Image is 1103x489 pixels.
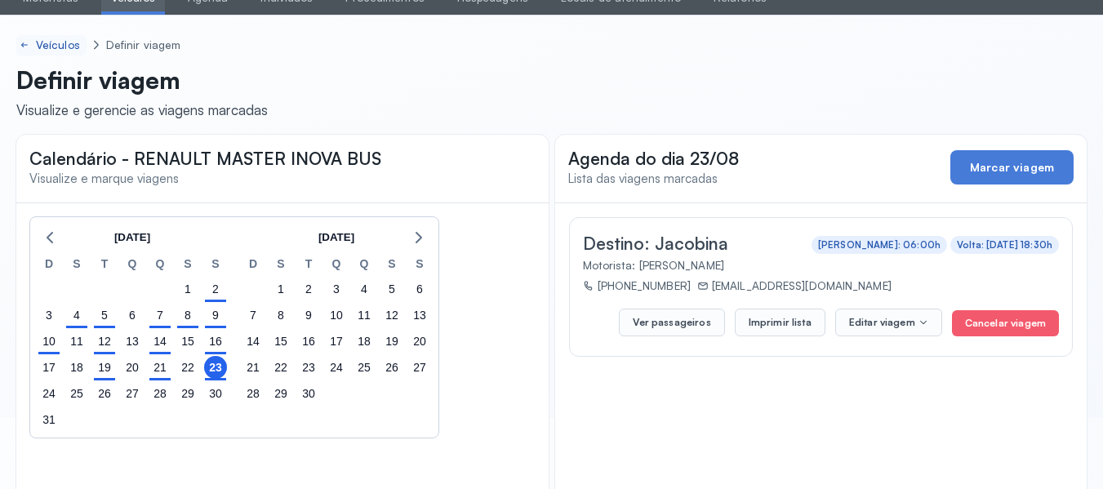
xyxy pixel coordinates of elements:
[353,330,376,353] div: quinta-feira, 18 de set. de 2025
[176,330,199,353] div: sexta-feira, 15 de ago. de 2025
[204,330,227,353] div: sábado, 16 de ago. de 2025
[204,304,227,327] div: sábado, 9 de ago. de 2025
[269,330,292,353] div: segunda-feira, 15 de set. de 2025
[406,255,434,276] div: S
[149,330,171,353] div: quinta-feira, 14 de ago. de 2025
[735,309,825,336] button: Imprimir lista
[297,382,320,405] div: terça-feira, 30 de set. de 2025
[297,330,320,353] div: terça-feira, 16 de set. de 2025
[297,356,320,379] div: terça-feira, 23 de set. de 2025
[295,255,322,276] div: T
[204,356,227,379] div: sábado, 23 de ago. de 2025
[312,225,361,250] button: [DATE]
[204,382,227,405] div: sábado, 30 de ago. de 2025
[325,330,348,353] div: quarta-feira, 17 de set. de 2025
[149,304,171,327] div: quinta-feira, 7 de ago. de 2025
[380,330,403,353] div: sexta-feira, 19 de set. de 2025
[353,278,376,300] div: quinta-feira, 4 de set. de 2025
[93,382,116,405] div: terça-feira, 26 de ago. de 2025
[93,330,116,353] div: terça-feira, 12 de ago. de 2025
[325,278,348,300] div: quarta-feira, 3 de set. de 2025
[36,38,83,52] div: Veículos
[38,408,60,431] div: domingo, 31 de ago. de 2025
[146,255,174,276] div: Q
[849,316,915,329] span: Editar viagem
[697,278,892,292] div: [EMAIL_ADDRESS][DOMAIN_NAME]
[103,35,184,56] a: Definir viagem
[174,255,202,276] div: S
[93,356,116,379] div: terça-feira, 19 de ago. de 2025
[583,278,691,292] div: [PHONE_NUMBER]
[297,304,320,327] div: terça-feira, 9 de set. de 2025
[242,382,265,405] div: domingo, 28 de set. de 2025
[318,225,354,250] span: [DATE]
[269,304,292,327] div: segunda-feira, 8 de set. de 2025
[16,35,87,56] a: Veículos
[176,304,199,327] div: sexta-feira, 8 de ago. de 2025
[269,382,292,405] div: segunda-feira, 29 de set. de 2025
[38,330,60,353] div: domingo, 10 de ago. de 2025
[149,382,171,405] div: quinta-feira, 28 de ago. de 2025
[350,255,378,276] div: Q
[38,304,60,327] div: domingo, 3 de ago. de 2025
[353,304,376,327] div: quinta-feira, 11 de set. de 2025
[239,255,267,276] div: D
[568,148,739,169] span: Agenda do dia 23/08
[950,150,1074,184] button: Marcar viagem
[619,309,724,336] button: Ver passageiros
[121,356,144,379] div: quarta-feira, 20 de ago. de 2025
[121,304,144,327] div: quarta-feira, 6 de ago. de 2025
[65,304,88,327] div: segunda-feira, 4 de ago. de 2025
[38,356,60,379] div: domingo, 17 de ago. de 2025
[583,233,728,254] span: Destino: Jacobina
[297,278,320,300] div: terça-feira, 2 de set. de 2025
[29,148,381,169] span: Calendário - RENAULT MASTER INOVA BUS
[957,239,1052,251] div: Volta: [DATE] 18:30h
[108,225,157,250] button: [DATE]
[35,255,63,276] div: D
[325,356,348,379] div: quarta-feira, 24 de set. de 2025
[121,330,144,353] div: quarta-feira, 13 de ago. de 2025
[835,309,942,336] button: Editar viagem
[121,382,144,405] div: quarta-feira, 27 de ago. de 2025
[118,255,146,276] div: Q
[114,225,150,250] span: [DATE]
[242,304,265,327] div: domingo, 7 de set. de 2025
[176,382,199,405] div: sexta-feira, 29 de ago. de 2025
[408,278,431,300] div: sábado, 6 de set. de 2025
[269,278,292,300] div: segunda-feira, 1 de set. de 2025
[204,278,227,300] div: sábado, 2 de ago. de 2025
[269,356,292,379] div: segunda-feira, 22 de set. de 2025
[353,356,376,379] div: quinta-feira, 25 de set. de 2025
[65,356,88,379] div: segunda-feira, 18 de ago. de 2025
[16,65,268,95] p: Definir viagem
[29,171,179,186] span: Visualize e marque viagens
[380,278,403,300] div: sexta-feira, 5 de set. de 2025
[106,38,180,52] div: Definir viagem
[176,356,199,379] div: sexta-feira, 22 de ago. de 2025
[322,255,350,276] div: Q
[16,101,268,118] div: Visualize e gerencie as viagens marcadas
[176,278,199,300] div: sexta-feira, 1 de ago. de 2025
[568,171,718,186] span: Lista das viagens marcadas
[408,330,431,353] div: sábado, 20 de set. de 2025
[65,382,88,405] div: segunda-feira, 25 de ago. de 2025
[380,304,403,327] div: sexta-feira, 12 de set. de 2025
[325,304,348,327] div: quarta-feira, 10 de set. de 2025
[380,356,403,379] div: sexta-feira, 26 de set. de 2025
[952,310,1059,336] button: Cancelar viagem
[242,356,265,379] div: domingo, 21 de set. de 2025
[93,304,116,327] div: terça-feira, 5 de ago. de 2025
[408,304,431,327] div: sábado, 13 de set. de 2025
[818,239,941,251] div: [PERSON_NAME]: 06:00h
[378,255,406,276] div: S
[202,255,229,276] div: S
[38,382,60,405] div: domingo, 24 de ago. de 2025
[583,258,1053,272] div: Motorista: [PERSON_NAME]
[408,356,431,379] div: sábado, 27 de set. de 2025
[242,330,265,353] div: domingo, 14 de set. de 2025
[63,255,91,276] div: S
[149,356,171,379] div: quinta-feira, 21 de ago. de 2025
[267,255,295,276] div: S
[91,255,118,276] div: T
